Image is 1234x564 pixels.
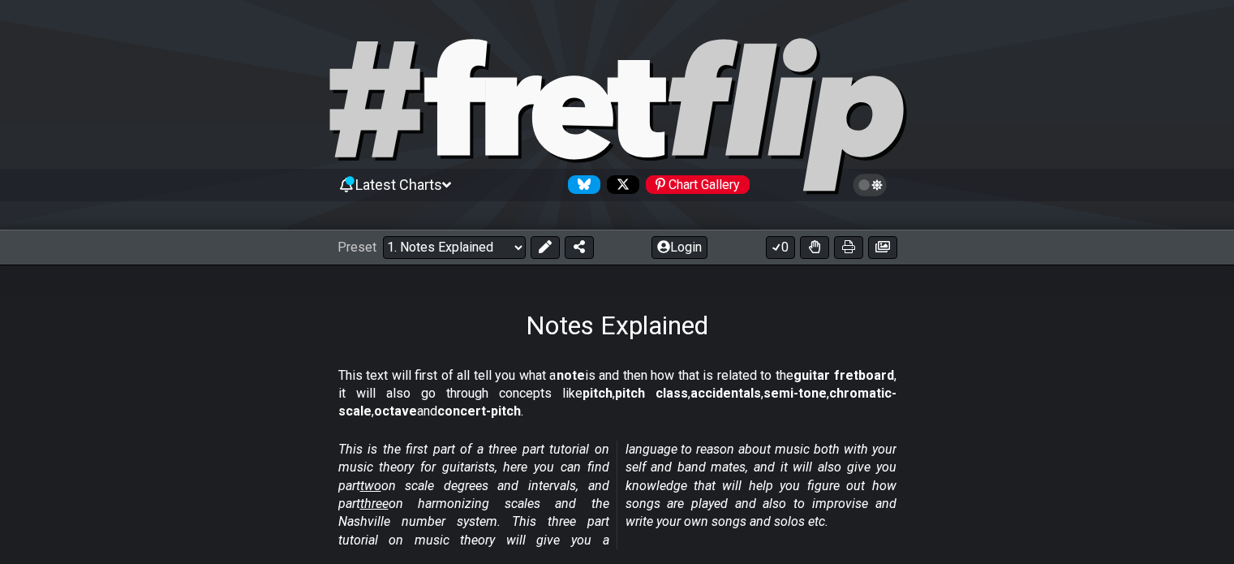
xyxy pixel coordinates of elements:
em: This is the first part of a three part tutorial on music theory for guitarists, here you can find... [338,441,896,548]
strong: concert-pitch [437,403,521,419]
select: Preset [383,236,526,259]
button: Login [651,236,707,259]
span: three [360,496,389,511]
strong: pitch class [615,385,688,401]
a: Follow #fretflip at Bluesky [561,175,600,194]
span: two [360,478,381,493]
strong: guitar fretboard [793,368,894,383]
a: #fretflip at Pinterest [639,175,750,194]
p: This text will first of all tell you what a is and then how that is related to the , it will also... [338,367,896,421]
strong: octave [374,403,417,419]
h1: Notes Explained [526,310,708,341]
span: Latest Charts [355,176,442,193]
button: Create image [868,236,897,259]
strong: accidentals [690,385,761,401]
button: Share Preset [565,236,594,259]
span: Toggle light / dark theme [861,178,879,192]
button: Print [834,236,863,259]
strong: note [557,368,585,383]
div: Chart Gallery [646,175,750,194]
span: Preset [338,239,376,255]
a: Follow #fretflip at X [600,175,639,194]
button: Toggle Dexterity for all fretkits [800,236,829,259]
button: 0 [766,236,795,259]
button: Edit Preset [531,236,560,259]
strong: semi-tone [763,385,827,401]
strong: pitch [583,385,613,401]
